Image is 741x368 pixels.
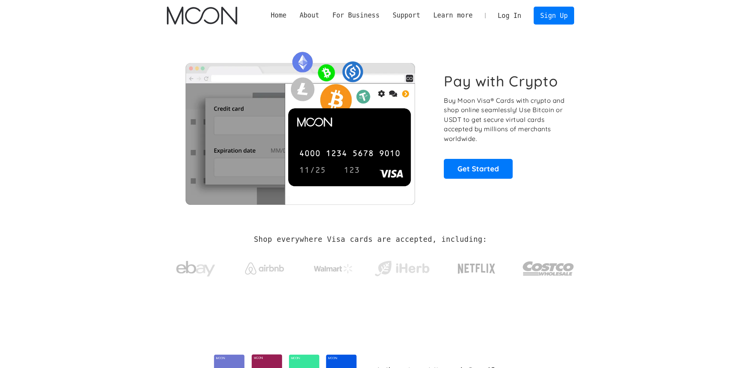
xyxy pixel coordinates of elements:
img: Moon Cards let you spend your crypto anywhere Visa is accepted. [167,46,433,204]
a: Airbnb [235,255,293,278]
div: For Business [326,11,386,20]
a: iHerb [373,251,431,283]
a: ebay [167,249,225,285]
h1: Pay with Crypto [444,72,558,90]
a: Walmart [304,256,362,277]
div: Learn more [433,11,473,20]
a: Log In [491,7,528,24]
div: Learn more [427,11,479,20]
div: Support [392,11,420,20]
div: For Business [332,11,379,20]
h2: Shop everywhere Visa cards are accepted, including: [254,235,487,244]
p: Buy Moon Visa® Cards with crypto and shop online seamlessly! Use Bitcoin or USDT to get secure vi... [444,96,566,144]
img: Airbnb [245,262,284,275]
img: Netflix [457,259,496,278]
a: Home [264,11,293,20]
img: Walmart [314,264,353,273]
a: Netflix [442,251,512,282]
div: About [293,11,326,20]
img: iHerb [373,259,431,279]
div: About [300,11,319,20]
a: Costco [522,246,575,287]
a: home [167,7,237,25]
img: Costco [522,254,575,283]
img: ebay [176,257,215,281]
div: Support [386,11,427,20]
a: Get Started [444,159,513,178]
a: Sign Up [534,7,574,24]
img: Moon Logo [167,7,237,25]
